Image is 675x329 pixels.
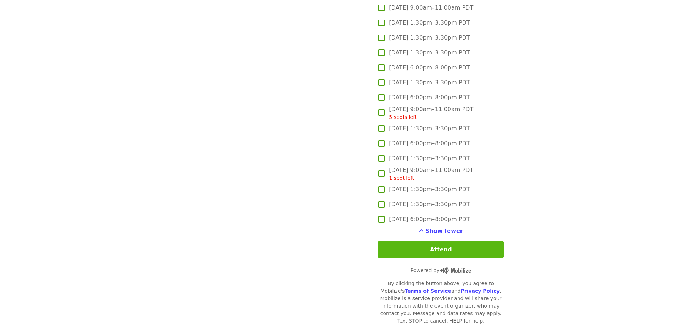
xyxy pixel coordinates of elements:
[389,4,473,12] span: [DATE] 9:00am–11:00am PDT
[378,280,503,325] div: By clicking the button above, you agree to Mobilize's and . Mobilize is a service provider and wi...
[389,19,470,27] span: [DATE] 1:30pm–3:30pm PDT
[460,288,500,294] a: Privacy Policy
[389,63,470,72] span: [DATE] 6:00pm–8:00pm PDT
[405,288,451,294] a: Terms of Service
[389,105,473,121] span: [DATE] 9:00am–11:00am PDT
[389,154,470,163] span: [DATE] 1:30pm–3:30pm PDT
[439,267,471,274] img: Powered by Mobilize
[425,228,463,234] span: Show fewer
[389,200,470,209] span: [DATE] 1:30pm–3:30pm PDT
[389,166,473,182] span: [DATE] 9:00am–11:00am PDT
[389,139,470,148] span: [DATE] 6:00pm–8:00pm PDT
[389,114,417,120] span: 5 spots left
[419,227,463,235] button: See more timeslots
[389,175,414,181] span: 1 spot left
[389,215,470,224] span: [DATE] 6:00pm–8:00pm PDT
[389,48,470,57] span: [DATE] 1:30pm–3:30pm PDT
[389,93,470,102] span: [DATE] 6:00pm–8:00pm PDT
[389,124,470,133] span: [DATE] 1:30pm–3:30pm PDT
[378,241,503,258] button: Attend
[389,185,470,194] span: [DATE] 1:30pm–3:30pm PDT
[389,33,470,42] span: [DATE] 1:30pm–3:30pm PDT
[411,267,471,273] span: Powered by
[389,78,470,87] span: [DATE] 1:30pm–3:30pm PDT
